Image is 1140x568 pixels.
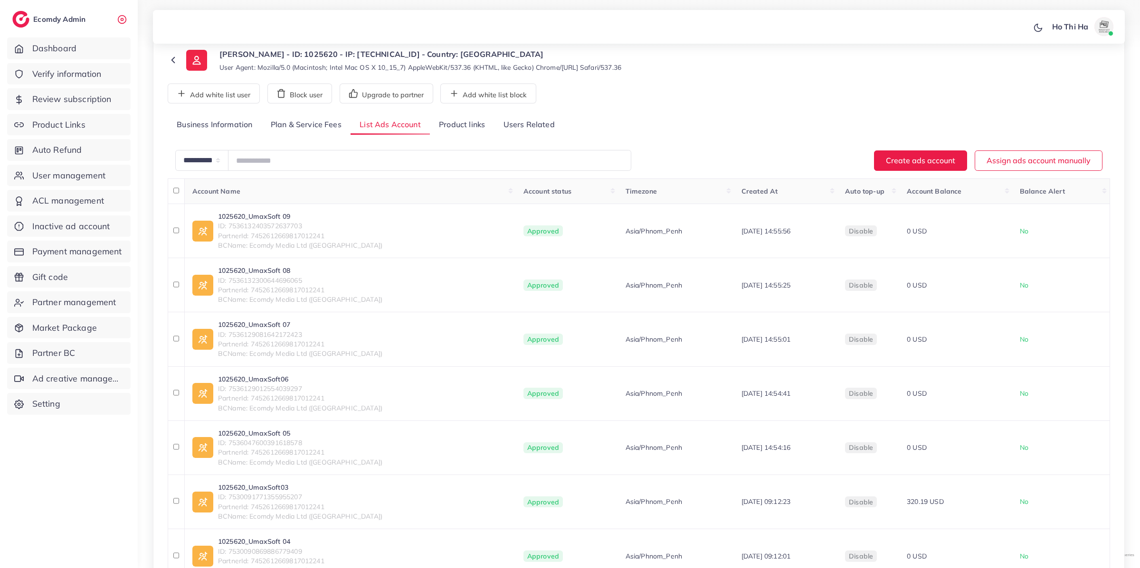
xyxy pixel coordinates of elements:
[218,512,382,521] span: BCName: Ecomdy Media Ltd ([GEOGRAPHIC_DATA])
[626,443,682,452] span: Asia/Phnom_Penh
[7,63,131,85] a: Verify information
[741,281,790,289] span: [DATE] 14:55:25
[192,492,213,512] img: ic-ad-info.7fc67b75.svg
[192,329,213,350] img: ic-ad-info.7fc67b75.svg
[218,492,382,502] span: ID: 7530091771355955207
[1020,227,1028,235] span: No
[32,296,116,308] span: Partner management
[218,266,382,275] a: 1025620_UmaxSoft 08
[7,266,131,288] a: Gift code
[218,221,382,231] span: ID: 7536132403572637703
[218,502,382,512] span: PartnerId: 7452612669817012241
[523,279,563,291] span: Approved
[218,276,382,285] span: ID: 7536132300644696065
[218,330,382,339] span: ID: 7536129081642172423
[12,11,29,28] img: logo
[218,457,382,467] span: BCName: Ecomdy Media Ltd ([GEOGRAPHIC_DATA])
[32,144,82,156] span: Auto Refund
[32,271,68,283] span: Gift code
[907,227,927,235] span: 0 USD
[32,245,122,258] span: Payment management
[186,50,207,71] img: ic-user-info.36bf1079.svg
[907,335,927,344] span: 0 USD
[523,225,563,237] span: Approved
[849,281,873,289] span: disable
[32,322,97,334] span: Market Package
[218,428,382,438] a: 1025620_UmaxSoft 05
[741,552,790,560] span: [DATE] 09:12:01
[218,447,382,457] span: PartnerId: 7452612669817012241
[741,227,790,235] span: [DATE] 14:55:56
[218,403,382,413] span: BCName: Ecomdy Media Ltd ([GEOGRAPHIC_DATA])
[218,547,382,556] span: ID: 7530090869886779409
[218,349,382,358] span: BCName: Ecomdy Media Ltd ([GEOGRAPHIC_DATA])
[218,384,382,393] span: ID: 7536129012554039297
[440,84,536,103] button: Add white list block
[32,42,76,55] span: Dashboard
[7,114,131,136] a: Product Links
[741,389,790,398] span: [DATE] 14:54:41
[626,551,682,561] span: Asia/Phnom_Penh
[32,220,110,233] span: Inactive ad account
[192,437,213,458] img: ic-ad-info.7fc67b75.svg
[1020,552,1028,560] span: No
[7,215,131,237] a: Inactive ad account
[849,335,873,344] span: disable
[7,88,131,110] a: Review subscription
[523,496,563,508] span: Approved
[1020,497,1028,506] span: No
[626,389,682,398] span: Asia/Phnom_Penh
[218,241,382,250] span: BCName: Ecomdy Media Ltd ([GEOGRAPHIC_DATA])
[845,187,884,196] span: Auto top-up
[1020,389,1028,398] span: No
[523,187,571,196] span: Account status
[218,438,382,447] span: ID: 7536047600391618578
[1020,443,1028,452] span: No
[1052,21,1088,32] p: Ho Thi Ha
[219,63,621,72] small: User Agent: Mozilla/5.0 (Macintosh; Intel Mac OS X 10_15_7) AppleWebKit/537.36 (KHTML, like Gecko...
[32,398,60,410] span: Setting
[32,68,102,80] span: Verify information
[626,187,657,196] span: Timezone
[218,212,382,221] a: 1025620_UmaxSoft 09
[907,389,927,398] span: 0 USD
[32,119,85,131] span: Product Links
[7,317,131,339] a: Market Package
[1094,17,1113,36] img: avatar
[192,187,240,196] span: Account Name
[907,443,927,452] span: 0 USD
[218,339,382,349] span: PartnerId: 7452612669817012241
[626,335,682,344] span: Asia/Phnom_Penh
[975,150,1102,171] button: Assign ads account manually
[218,537,382,546] a: 1025620_UmaxSoft 04
[7,241,131,262] a: Payment management
[192,275,213,296] img: ic-ad-info.7fc67b75.svg
[12,11,88,28] a: logoEcomdy Admin
[218,374,382,384] a: 1025620_UmaxSoft06
[340,84,433,103] button: Upgrade to partner
[1020,335,1028,344] span: No
[7,190,131,212] a: ACL management
[7,139,131,161] a: Auto Refund
[168,84,260,103] button: Add white list user
[741,443,790,452] span: [DATE] 14:54:16
[218,483,382,492] a: 1025620_UmaxSoft03
[849,498,873,506] span: disable
[7,393,131,415] a: Setting
[218,285,382,295] span: PartnerId: 7452612669817012241
[523,388,563,399] span: Approved
[32,372,123,385] span: Ad creative management
[523,334,563,345] span: Approved
[626,280,682,290] span: Asia/Phnom_Penh
[874,150,967,171] button: Create ads account
[907,552,927,560] span: 0 USD
[192,221,213,242] img: ic-ad-info.7fc67b75.svg
[32,347,76,359] span: Partner BC
[7,342,131,364] a: Partner BC
[626,497,682,506] span: Asia/Phnom_Penh
[849,443,873,452] span: disable
[626,226,682,236] span: Asia/Phnom_Penh
[218,393,382,403] span: PartnerId: 7452612669817012241
[32,195,104,207] span: ACL management
[849,389,873,398] span: disable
